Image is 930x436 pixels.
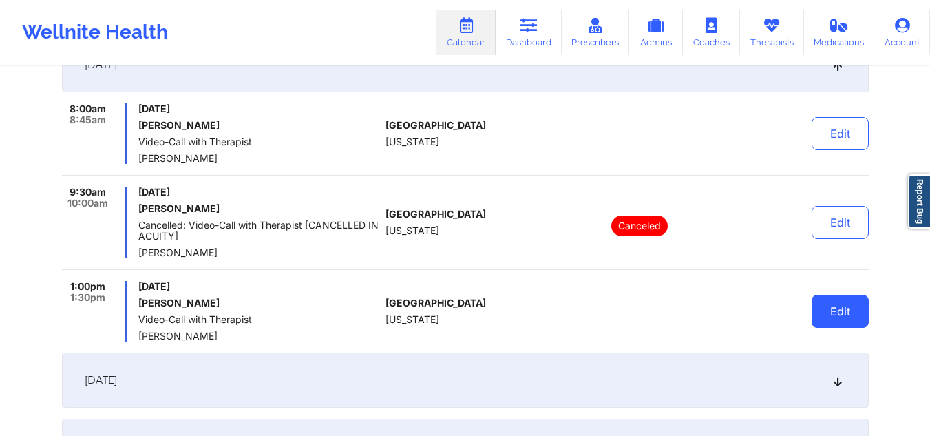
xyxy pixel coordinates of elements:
[740,10,804,55] a: Therapists
[812,295,869,328] button: Edit
[562,10,630,55] a: Prescribers
[874,10,930,55] a: Account
[385,225,439,236] span: [US_STATE]
[385,136,439,147] span: [US_STATE]
[138,298,380,309] h6: [PERSON_NAME]
[138,247,380,258] span: [PERSON_NAME]
[67,198,108,209] span: 10:00am
[138,314,380,325] span: Video-Call with Therapist
[70,292,105,303] span: 1:30pm
[85,58,117,72] span: [DATE]
[138,203,380,214] h6: [PERSON_NAME]
[138,331,380,342] span: [PERSON_NAME]
[611,216,668,236] p: Canceled
[496,10,562,55] a: Dashboard
[385,298,486,309] span: [GEOGRAPHIC_DATA]
[138,281,380,292] span: [DATE]
[138,120,380,131] h6: [PERSON_NAME]
[629,10,683,55] a: Admins
[804,10,875,55] a: Medications
[138,103,380,114] span: [DATE]
[138,136,380,147] span: Video-Call with Therapist
[138,153,380,164] span: [PERSON_NAME]
[385,209,486,220] span: [GEOGRAPHIC_DATA]
[70,281,105,292] span: 1:00pm
[138,187,380,198] span: [DATE]
[812,206,869,239] button: Edit
[70,114,106,125] span: 8:45am
[70,103,106,114] span: 8:00am
[812,117,869,150] button: Edit
[436,10,496,55] a: Calendar
[385,314,439,325] span: [US_STATE]
[385,120,486,131] span: [GEOGRAPHIC_DATA]
[138,220,380,242] span: Cancelled: Video-Call with Therapist [CANCELLED IN ACUITY]
[683,10,740,55] a: Coaches
[70,187,106,198] span: 9:30am
[908,174,930,229] a: Report Bug
[85,373,117,387] span: [DATE]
